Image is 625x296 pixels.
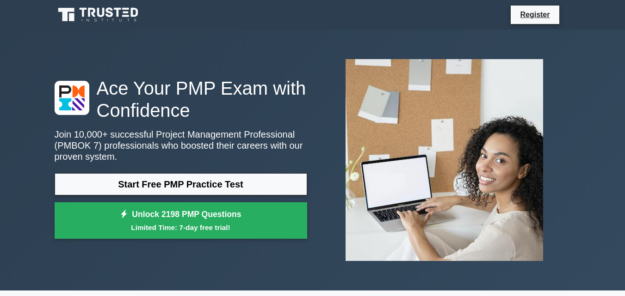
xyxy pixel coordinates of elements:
[55,77,307,121] h1: Ace Your PMP Exam with Confidence
[55,173,307,195] a: Start Free PMP Practice Test
[55,129,307,162] p: Join 10,000+ successful Project Management Professional (PMBOK 7) professionals who boosted their...
[66,222,296,233] small: Limited Time: 7-day free trial!
[514,9,555,20] a: Register
[55,202,307,239] a: Unlock 2198 PMP QuestionsLimited Time: 7-day free trial!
